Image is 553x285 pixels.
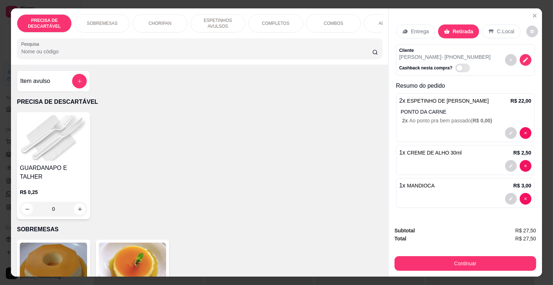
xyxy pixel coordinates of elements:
[505,193,517,205] button: decrease-product-quantity
[87,20,117,26] p: SOBREMESAS
[399,96,489,105] p: 2 x
[20,189,87,196] p: R$ 0,25
[455,64,473,72] label: Automatic updates
[379,20,404,26] p: ADICIONAIS
[17,225,382,234] p: SOBREMESAS
[399,181,435,190] p: 1 x
[505,54,517,66] button: decrease-product-quantity
[23,18,66,29] p: PRECISA DE DESCARTÁVEL
[407,183,434,189] span: MANDIOCA
[20,115,87,161] img: product-image
[453,28,473,35] p: Retirada
[515,227,536,235] span: R$ 27,50
[399,47,491,53] p: Cliente
[395,236,406,242] strong: Total
[407,98,489,104] span: ESPETINHO DE [PERSON_NAME]
[505,160,517,172] button: decrease-product-quantity
[505,127,517,139] button: decrease-product-quantity
[402,118,409,123] span: 2 x
[515,235,536,243] span: R$ 27,50
[396,81,535,90] p: Resumo do pedido
[262,20,289,26] p: COMPLETOS
[520,160,531,172] button: decrease-product-quantity
[402,117,531,124] p: Ao ponto pra bem passado (
[513,182,531,189] p: R$ 3,00
[401,108,531,115] p: PONTO DA CARNE
[526,26,538,37] button: decrease-product-quantity
[399,53,491,61] p: [PERSON_NAME] - [PHONE_NUMBER]
[149,20,171,26] p: CHORIPAN
[399,148,462,157] p: 1 x
[520,193,531,205] button: decrease-product-quantity
[197,18,239,29] p: ESPETINHOS AVULSOS
[395,228,415,233] strong: Subtotal
[17,98,382,106] p: PRECISA DE DESCARTÁVEL
[511,97,531,104] p: R$ 22,00
[20,164,87,181] h4: GUARDANAPO E TALHER
[407,150,462,156] span: CREME DE ALHO 30ml
[520,127,531,139] button: decrease-product-quantity
[520,54,531,66] button: decrease-product-quantity
[497,28,514,35] p: C.Local
[21,41,42,47] label: Pesquisa
[20,77,50,85] h4: Item avulso
[395,256,536,271] button: Continuar
[399,65,452,71] p: Cashback nesta compra?
[529,10,541,22] button: Close
[72,74,87,88] button: add-separate-item
[21,48,372,55] input: Pesquisa
[472,118,492,123] span: R$ 0,00 )
[513,149,531,156] p: R$ 2,50
[324,20,343,26] p: COMBOS
[411,28,429,35] p: Entrega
